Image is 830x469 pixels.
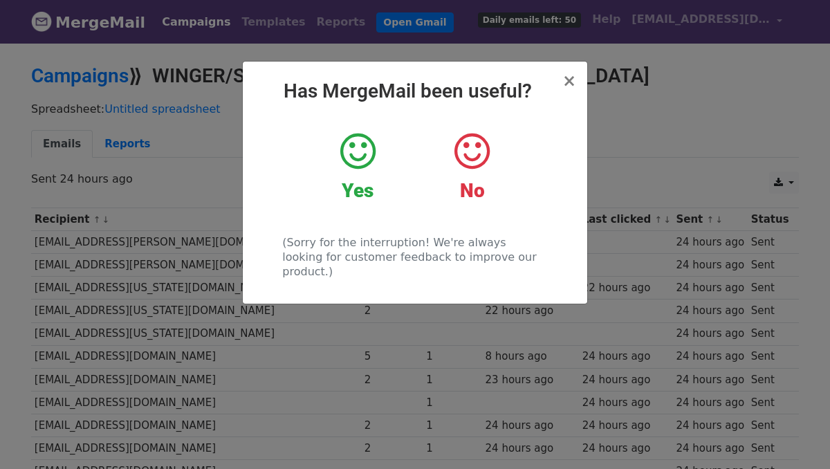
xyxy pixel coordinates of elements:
[282,235,547,279] p: (Sorry for the interruption! We're always looking for customer feedback to improve our product.)
[311,131,405,203] a: Yes
[425,131,519,203] a: No
[254,80,576,103] h2: Has MergeMail been useful?
[460,179,485,202] strong: No
[342,179,373,202] strong: Yes
[562,71,576,91] span: ×
[562,73,576,89] button: Close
